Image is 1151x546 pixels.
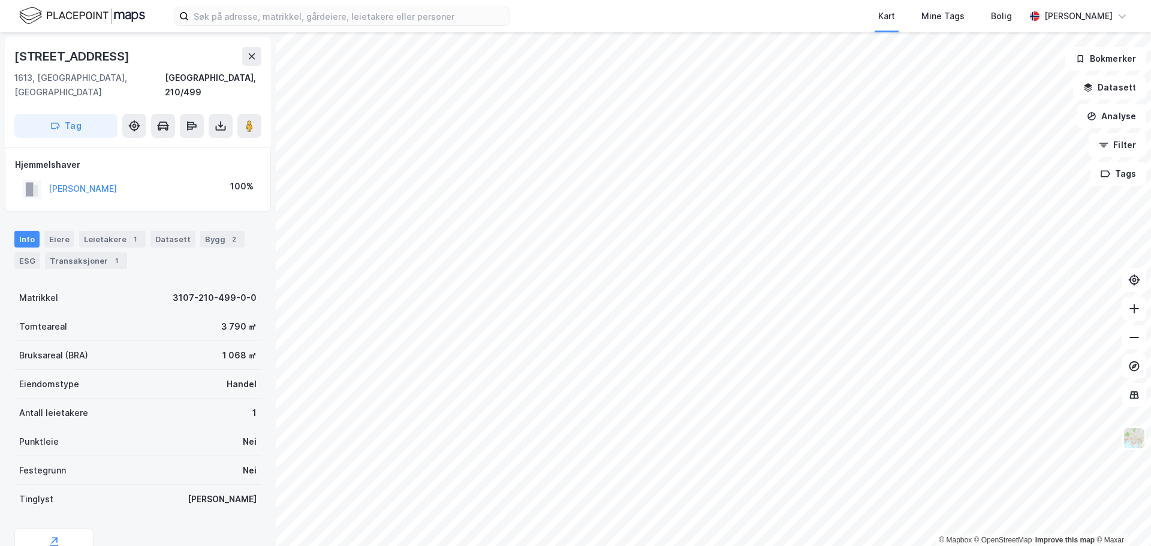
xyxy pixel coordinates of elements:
div: [STREET_ADDRESS] [14,47,132,66]
input: Søk på adresse, matrikkel, gårdeiere, leietakere eller personer [189,7,509,25]
div: Eiere [44,231,74,248]
button: Tag [14,114,117,138]
div: Leietakere [79,231,146,248]
div: 1 068 ㎡ [222,348,257,363]
div: Handel [227,377,257,391]
div: [PERSON_NAME] [1044,9,1113,23]
div: Nei [243,435,257,449]
button: Analyse [1077,104,1146,128]
div: Transaksjoner [45,252,127,269]
div: [GEOGRAPHIC_DATA], 210/499 [165,71,261,99]
button: Datasett [1073,76,1146,99]
div: Matrikkel [19,291,58,305]
div: Datasett [150,231,195,248]
div: 2 [228,233,240,245]
div: 3107-210-499-0-0 [173,291,257,305]
div: Punktleie [19,435,59,449]
button: Bokmerker [1065,47,1146,71]
div: Antall leietakere [19,406,88,420]
div: Mine Tags [921,9,965,23]
div: 1 [252,406,257,420]
a: OpenStreetMap [974,536,1032,544]
button: Filter [1089,133,1146,157]
div: Info [14,231,40,248]
div: 3 790 ㎡ [221,319,257,334]
div: 1 [129,233,141,245]
a: Improve this map [1035,536,1095,544]
div: Hjemmelshaver [15,158,261,172]
div: Tomteareal [19,319,67,334]
a: Mapbox [939,536,972,544]
div: Eiendomstype [19,377,79,391]
img: logo.f888ab2527a4732fd821a326f86c7f29.svg [19,5,145,26]
div: 100% [230,179,254,194]
div: Bygg [200,231,245,248]
img: Z [1123,427,1146,450]
div: Festegrunn [19,463,66,478]
div: Bruksareal (BRA) [19,348,88,363]
button: Tags [1090,162,1146,186]
div: Nei [243,463,257,478]
div: 1 [110,255,122,267]
div: Bolig [991,9,1012,23]
div: 1613, [GEOGRAPHIC_DATA], [GEOGRAPHIC_DATA] [14,71,165,99]
div: [PERSON_NAME] [188,492,257,506]
div: Tinglyst [19,492,53,506]
div: Kontrollprogram for chat [1091,488,1151,546]
div: Kart [878,9,895,23]
div: ESG [14,252,40,269]
iframe: Chat Widget [1091,488,1151,546]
